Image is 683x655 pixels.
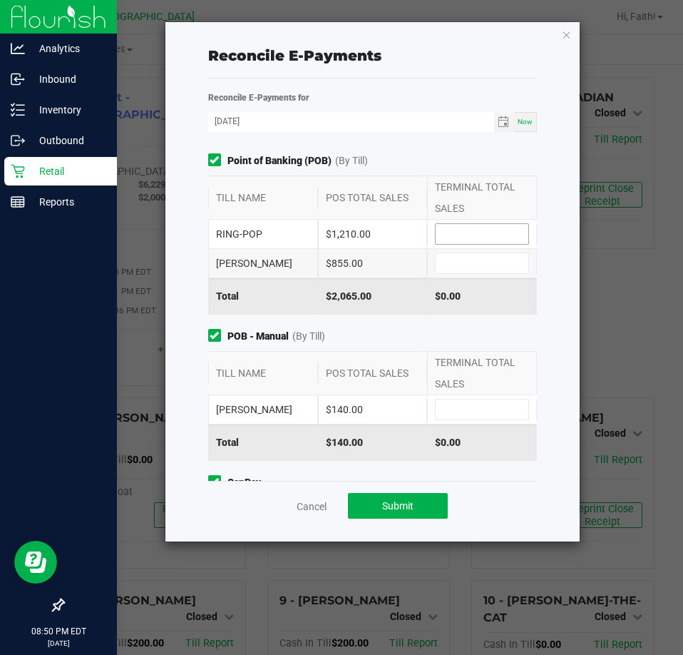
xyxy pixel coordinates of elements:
[11,195,25,209] inline-svg: Reports
[208,153,227,168] form-toggle: Include in reconciliation
[427,425,537,460] div: $0.00
[208,475,227,490] form-toggle: Include in reconciliation
[25,101,111,118] p: Inventory
[335,153,368,168] span: (By Till)
[25,71,111,88] p: Inbound
[6,625,111,638] p: 08:50 PM EDT
[318,278,428,314] div: $2,065.00
[6,638,111,649] p: [DATE]
[348,493,448,519] button: Submit
[25,163,111,180] p: Retail
[11,72,25,86] inline-svg: Inbound
[318,425,428,460] div: $140.00
[25,40,111,57] p: Analytics
[382,500,414,512] span: Submit
[494,112,515,132] span: Toggle calendar
[25,132,111,149] p: Outbound
[292,329,325,344] span: (By Till)
[227,475,261,490] strong: CanPay
[227,329,289,344] strong: POB - Manual
[208,112,494,130] input: Date
[25,193,111,210] p: Reports
[297,499,327,514] a: Cancel
[208,395,318,424] div: [PERSON_NAME]
[318,362,428,384] div: POS TOTAL SALES
[208,93,309,103] strong: Reconcile E-Payments for
[11,103,25,117] inline-svg: Inventory
[318,220,428,248] div: $1,210.00
[208,187,318,208] div: TILL NAME
[208,45,538,66] div: Reconcile E-Payments
[427,176,537,219] div: TERMINAL TOTAL SALES
[518,118,533,126] span: Now
[318,187,428,208] div: POS TOTAL SALES
[208,220,318,248] div: RING-POP
[14,541,57,584] iframe: Resource center
[208,278,318,314] div: Total
[11,133,25,148] inline-svg: Outbound
[427,278,537,314] div: $0.00
[227,153,332,168] strong: Point of Banking (POB)
[11,164,25,178] inline-svg: Retail
[208,329,227,344] form-toggle: Include in reconciliation
[318,249,428,278] div: $855.00
[318,395,428,424] div: $140.00
[208,425,318,460] div: Total
[11,41,25,56] inline-svg: Analytics
[208,249,318,278] div: [PERSON_NAME]
[427,352,537,395] div: TERMINAL TOTAL SALES
[208,362,318,384] div: TILL NAME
